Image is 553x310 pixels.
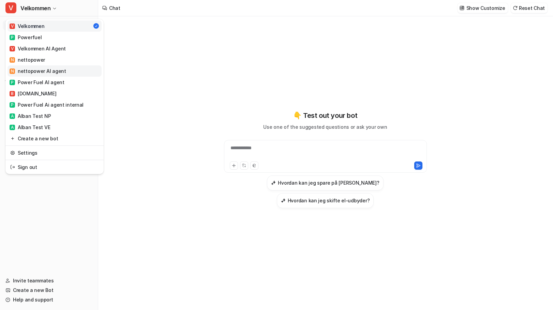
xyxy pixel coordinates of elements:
[10,57,15,63] span: N
[20,3,50,13] span: Velkommen
[10,102,15,108] span: P
[10,22,44,30] div: Velkommen
[10,24,15,29] span: V
[10,124,50,131] div: Alban Test VE
[10,56,45,63] div: nettopower
[10,125,15,130] span: A
[10,135,15,142] img: reset
[10,45,66,52] div: Velkommen AI Agent
[10,46,15,51] span: V
[5,2,16,13] span: V
[10,112,51,120] div: Alban Test NP
[10,34,42,41] div: Powerfuel
[8,147,102,158] a: Settings
[10,90,56,97] div: [DOMAIN_NAME]
[8,161,102,173] a: Sign out
[10,164,15,171] img: reset
[5,19,104,174] div: VVelkommen
[10,149,15,156] img: reset
[10,68,15,74] span: N
[8,133,102,144] a: Create a new bot
[10,91,15,96] span: B
[10,35,15,40] span: P
[10,79,64,86] div: Power Fuel AI agent
[10,80,15,85] span: P
[10,101,84,108] div: Power Fuel Ai agent internal
[10,67,66,75] div: nettopower AI agent
[10,113,15,119] span: A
